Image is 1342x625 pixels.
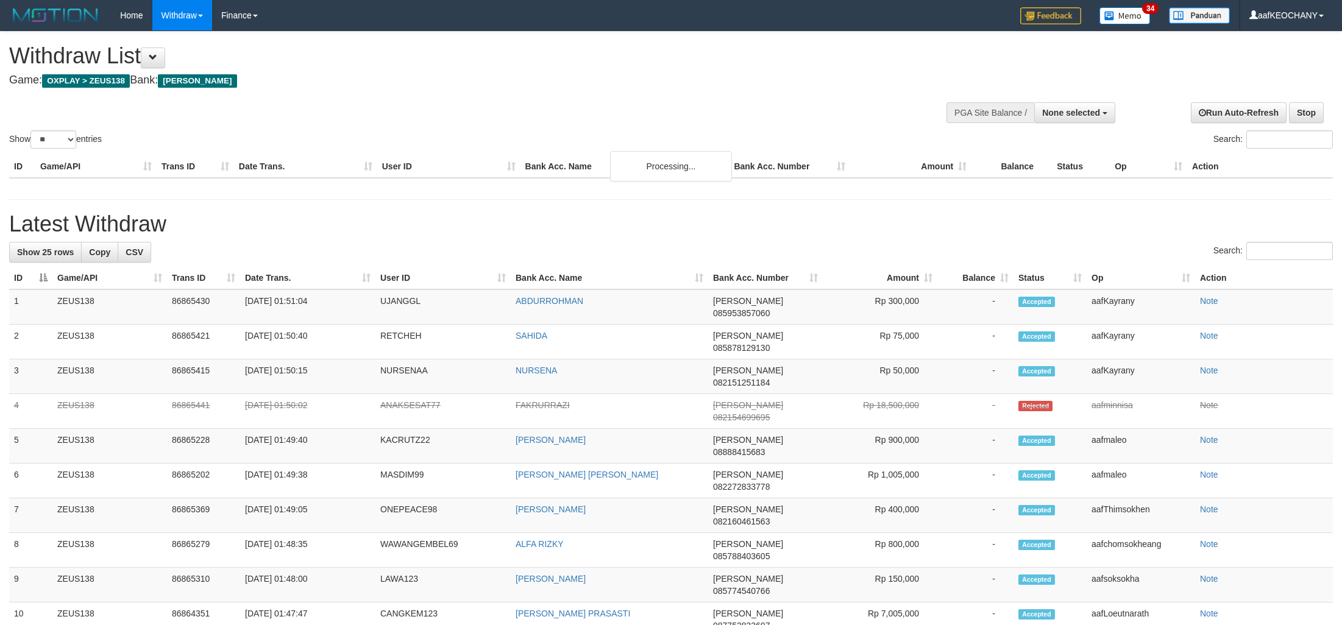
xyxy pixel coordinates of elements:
[240,498,375,533] td: [DATE] 01:49:05
[823,533,937,568] td: Rp 800,000
[1187,155,1333,178] th: Action
[240,429,375,464] td: [DATE] 01:49:40
[516,365,557,375] a: NURSENA
[1087,359,1195,394] td: aafKayrany
[9,212,1333,236] h1: Latest Withdraw
[9,6,102,24] img: MOTION_logo.png
[713,517,770,526] span: Copy 082160461563 to clipboard
[1200,574,1218,584] a: Note
[713,470,783,479] span: [PERSON_NAME]
[937,289,1014,325] td: -
[52,267,167,289] th: Game/API: activate to sort column ascending
[52,498,167,533] td: ZEUS138
[1014,267,1087,289] th: Status: activate to sort column ascending
[516,470,658,479] a: [PERSON_NAME] [PERSON_NAME]
[610,151,732,182] div: Processing...
[9,325,52,359] td: 2
[1020,7,1081,24] img: Feedback.jpg
[713,378,770,387] span: Copy 082151251184 to clipboard
[1087,289,1195,325] td: aafKayrany
[1087,325,1195,359] td: aafKayrany
[42,74,130,88] span: OXPLAY > ZEUS138
[1289,102,1324,123] a: Stop
[167,325,240,359] td: 86865421
[516,331,547,341] a: SAHIDA
[81,242,118,263] a: Copy
[52,289,167,325] td: ZEUS138
[9,267,52,289] th: ID: activate to sort column descending
[240,568,375,602] td: [DATE] 01:48:00
[713,447,765,457] span: Copy 08888415683 to clipboard
[516,609,630,618] a: [PERSON_NAME] PRASASTI
[937,394,1014,429] td: -
[713,296,783,306] span: [PERSON_NAME]
[1246,242,1333,260] input: Search:
[823,568,937,602] td: Rp 150,000
[1087,394,1195,429] td: aafminnisa
[126,247,143,257] span: CSV
[167,533,240,568] td: 86865279
[234,155,377,178] th: Date Trans.
[167,568,240,602] td: 86865310
[9,74,882,87] h4: Game: Bank:
[713,609,783,618] span: [PERSON_NAME]
[375,464,511,498] td: MASDIM99
[240,359,375,394] td: [DATE] 01:50:15
[1052,155,1110,178] th: Status
[713,504,783,514] span: [PERSON_NAME]
[9,289,52,325] td: 1
[240,533,375,568] td: [DATE] 01:48:35
[1018,609,1055,620] span: Accepted
[1169,7,1230,24] img: panduan.png
[240,267,375,289] th: Date Trans.: activate to sort column ascending
[52,429,167,464] td: ZEUS138
[9,498,52,533] td: 7
[937,498,1014,533] td: -
[713,412,770,422] span: Copy 082154699695 to clipboard
[52,325,167,359] td: ZEUS138
[713,574,783,584] span: [PERSON_NAME]
[167,359,240,394] td: 86865415
[1200,470,1218,479] a: Note
[89,247,110,257] span: Copy
[1018,505,1055,515] span: Accepted
[167,429,240,464] td: 86865228
[708,267,823,289] th: Bank Acc. Number: activate to sort column ascending
[713,365,783,375] span: [PERSON_NAME]
[823,429,937,464] td: Rp 900,000
[17,247,74,257] span: Show 25 rows
[1018,401,1053,411] span: Rejected
[52,359,167,394] td: ZEUS138
[713,308,770,318] span: Copy 085953857060 to clipboard
[823,359,937,394] td: Rp 50,000
[1087,429,1195,464] td: aafmaleo
[1200,609,1218,618] a: Note
[1200,539,1218,549] a: Note
[1142,3,1159,14] span: 34
[1087,267,1195,289] th: Op: activate to sort column ascending
[167,394,240,429] td: 86865441
[375,289,511,325] td: UJANGGL
[1018,540,1055,550] span: Accepted
[240,464,375,498] td: [DATE] 01:49:38
[823,464,937,498] td: Rp 1,005,000
[375,359,511,394] td: NURSENAA
[729,155,850,178] th: Bank Acc. Number
[713,586,770,596] span: Copy 085774540766 to clipboard
[937,267,1014,289] th: Balance: activate to sort column ascending
[516,504,586,514] a: [PERSON_NAME]
[937,568,1014,602] td: -
[157,155,234,178] th: Trans ID
[520,155,730,178] th: Bank Acc. Name
[1200,435,1218,445] a: Note
[1195,267,1333,289] th: Action
[1213,242,1333,260] label: Search:
[52,568,167,602] td: ZEUS138
[1018,331,1055,342] span: Accepted
[9,130,102,149] label: Show entries
[713,482,770,492] span: Copy 082272833778 to clipboard
[1200,296,1218,306] a: Note
[937,464,1014,498] td: -
[375,498,511,533] td: ONEPEACE98
[167,289,240,325] td: 86865430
